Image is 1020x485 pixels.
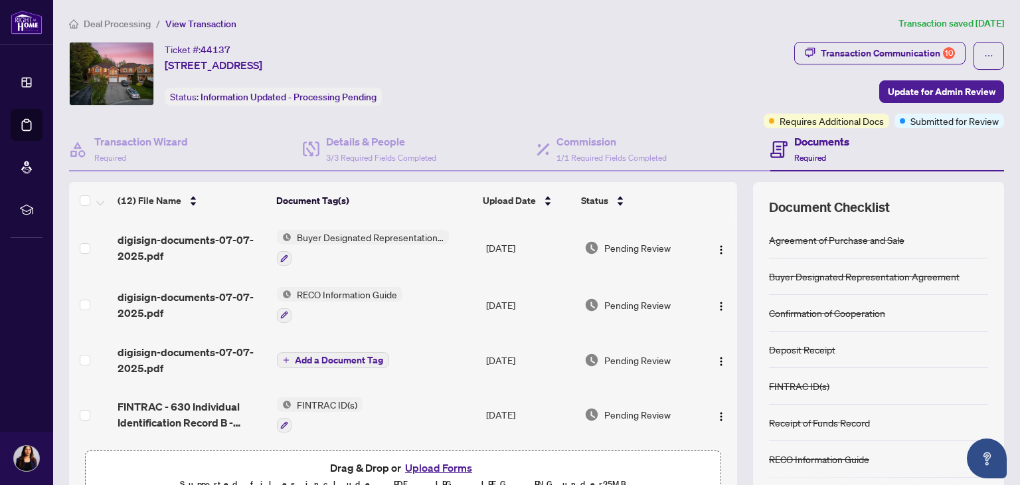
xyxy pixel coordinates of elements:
[769,452,869,466] div: RECO Information Guide
[888,81,995,102] span: Update for Admin Review
[769,415,870,430] div: Receipt of Funds Record
[481,334,579,387] td: [DATE]
[898,16,1004,31] article: Transaction saved [DATE]
[716,356,726,367] img: Logo
[201,91,377,103] span: Information Updated - Processing Pending
[330,459,476,476] span: Drag & Drop or
[277,230,292,244] img: Status Icon
[165,88,382,106] div: Status:
[556,153,667,163] span: 1/1 Required Fields Completed
[481,387,579,444] td: [DATE]
[794,42,966,64] button: Transaction Communication10
[69,19,78,29] span: home
[711,349,732,371] button: Logo
[295,355,383,365] span: Add a Document Tag
[84,18,151,30] span: Deal Processing
[943,47,955,59] div: 10
[283,357,290,363] span: plus
[584,407,599,422] img: Document Status
[481,219,579,276] td: [DATE]
[910,114,999,128] span: Submitted for Review
[716,301,726,312] img: Logo
[780,114,884,128] span: Requires Additional Docs
[112,182,271,219] th: (12) File Name
[769,379,829,393] div: FINTRAC ID(s)
[604,353,671,367] span: Pending Review
[277,287,292,302] img: Status Icon
[11,10,42,35] img: logo
[277,351,389,369] button: Add a Document Tag
[716,411,726,422] img: Logo
[14,446,39,471] img: Profile Icon
[156,16,160,31] li: /
[604,407,671,422] span: Pending Review
[481,276,579,334] td: [DATE]
[165,57,262,73] span: [STREET_ADDRESS]
[94,134,188,149] h4: Transaction Wizard
[879,80,1004,103] button: Update for Admin Review
[769,269,960,284] div: Buyer Designated Representation Agreement
[584,241,599,255] img: Document Status
[277,287,402,323] button: Status IconRECO Information Guide
[576,182,698,219] th: Status
[769,198,890,217] span: Document Checklist
[794,153,826,163] span: Required
[94,153,126,163] span: Required
[556,134,667,149] h4: Commission
[604,298,671,312] span: Pending Review
[277,352,389,368] button: Add a Document Tag
[477,182,576,219] th: Upload Date
[292,397,363,412] span: FINTRAC ID(s)
[292,287,402,302] span: RECO Information Guide
[165,18,236,30] span: View Transaction
[716,244,726,255] img: Logo
[711,237,732,258] button: Logo
[584,298,599,312] img: Document Status
[401,459,476,476] button: Upload Forms
[769,306,885,320] div: Confirmation of Cooperation
[769,342,835,357] div: Deposit Receipt
[483,193,536,208] span: Upload Date
[118,289,266,321] span: digisign-documents-07-07-2025.pdf
[711,404,732,425] button: Logo
[711,294,732,316] button: Logo
[292,230,449,244] span: Buyer Designated Representation Agreement
[118,232,266,264] span: digisign-documents-07-07-2025.pdf
[118,399,266,431] span: FINTRAC - 630 Individual Identification Record B - PropTx-OREA_[DATE] 22_32_18.pdf
[201,44,230,56] span: 44137
[821,43,955,64] div: Transaction Communication
[165,42,230,57] div: Ticket #:
[277,397,292,412] img: Status Icon
[326,134,436,149] h4: Details & People
[70,43,153,105] img: IMG-N12259523_1.jpg
[769,233,904,247] div: Agreement of Purchase and Sale
[118,193,181,208] span: (12) File Name
[581,193,608,208] span: Status
[794,134,849,149] h4: Documents
[118,344,266,376] span: digisign-documents-07-07-2025.pdf
[604,241,671,255] span: Pending Review
[967,438,1007,478] button: Open asap
[584,353,599,367] img: Document Status
[326,153,436,163] span: 3/3 Required Fields Completed
[277,397,363,433] button: Status IconFINTRAC ID(s)
[984,51,993,60] span: ellipsis
[277,230,449,266] button: Status IconBuyer Designated Representation Agreement
[271,182,478,219] th: Document Tag(s)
